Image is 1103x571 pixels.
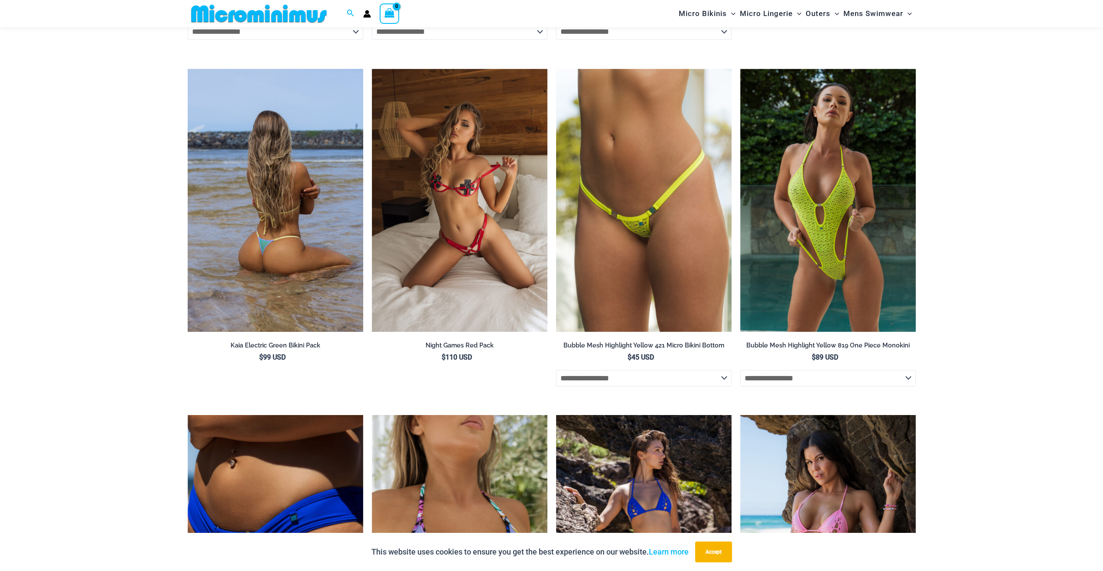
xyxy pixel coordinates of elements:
[371,545,689,558] p: This website uses cookies to ensure you get the best experience on our website.
[740,341,916,350] h2: Bubble Mesh Highlight Yellow 819 One Piece Monokini
[188,4,330,23] img: MM SHOP LOGO FLAT
[830,3,839,25] span: Menu Toggle
[372,69,547,332] a: Night Games Red 1133 Bralette 6133 Thong 04Night Games Red 1133 Bralette 6133 Thong 06Night Games...
[372,341,547,353] a: Night Games Red Pack
[812,353,816,361] span: $
[259,353,263,361] span: $
[372,341,547,350] h2: Night Games Red Pack
[188,69,363,332] img: Kaia Electric Green 305 Top 445 Thong 05
[806,3,830,25] span: Outers
[675,1,916,26] nav: Site Navigation
[347,8,355,19] a: Search icon link
[649,547,689,556] a: Learn more
[812,353,838,361] bdi: 89 USD
[740,341,916,353] a: Bubble Mesh Highlight Yellow 819 One Piece Monokini
[556,341,732,353] a: Bubble Mesh Highlight Yellow 421 Micro Bikini Bottom
[556,69,732,332] a: Bubble Mesh Highlight Yellow 421 Micro 01Bubble Mesh Highlight Yellow 421 Micro 02Bubble Mesh Hig...
[188,341,363,350] h2: Kaia Electric Green Bikini Pack
[556,69,732,332] img: Bubble Mesh Highlight Yellow 421 Micro 01
[740,69,916,332] a: Bubble Mesh Highlight Yellow 819 One Piece 02Bubble Mesh Highlight Yellow 819 One Piece 06Bubble ...
[380,3,400,23] a: View Shopping Cart, empty
[843,3,903,25] span: Mens Swimwear
[804,3,841,25] a: OutersMenu ToggleMenu Toggle
[628,353,631,361] span: $
[363,10,371,18] a: Account icon link
[259,353,286,361] bdi: 99 USD
[556,341,732,350] h2: Bubble Mesh Highlight Yellow 421 Micro Bikini Bottom
[841,3,914,25] a: Mens SwimwearMenu ToggleMenu Toggle
[442,353,446,361] span: $
[740,3,793,25] span: Micro Lingerie
[188,69,363,332] a: Kaia Electric Green 305 Top 445 Thong 04Kaia Electric Green 305 Top 445 Thong 05Kaia Electric Gre...
[738,3,804,25] a: Micro LingerieMenu ToggleMenu Toggle
[793,3,801,25] span: Menu Toggle
[442,353,472,361] bdi: 110 USD
[727,3,735,25] span: Menu Toggle
[628,353,654,361] bdi: 45 USD
[677,3,738,25] a: Micro BikinisMenu ToggleMenu Toggle
[372,69,547,332] img: Night Games Red 1133 Bralette 6133 Thong 04
[740,69,916,332] img: Bubble Mesh Highlight Yellow 819 One Piece 02
[695,542,732,562] button: Accept
[188,341,363,353] a: Kaia Electric Green Bikini Pack
[679,3,727,25] span: Micro Bikinis
[903,3,912,25] span: Menu Toggle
